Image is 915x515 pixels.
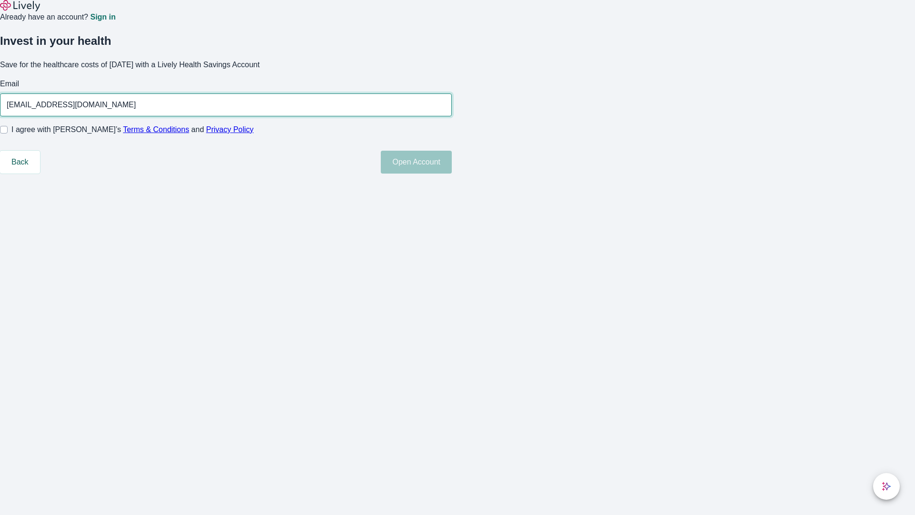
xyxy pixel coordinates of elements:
[206,125,254,134] a: Privacy Policy
[11,124,254,135] span: I agree with [PERSON_NAME]’s and
[873,473,900,500] button: chat
[90,13,115,21] a: Sign in
[882,482,891,491] svg: Lively AI Assistant
[123,125,189,134] a: Terms & Conditions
